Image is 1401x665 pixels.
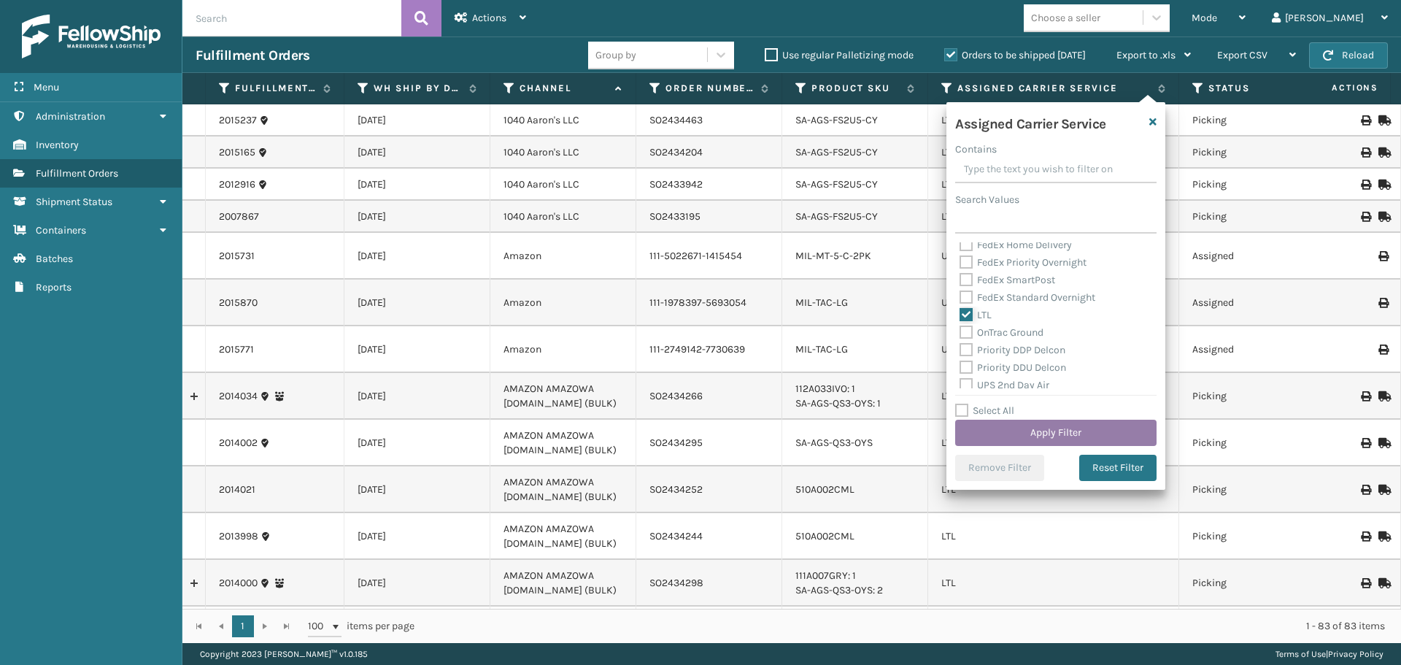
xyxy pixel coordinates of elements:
[928,233,1179,280] td: UPS Ground
[1179,420,1325,466] td: Picking
[200,643,368,665] p: Copyright 2023 [PERSON_NAME]™ v 1.0.185
[636,466,782,513] td: SO2434252
[219,210,259,224] a: 2007867
[490,420,636,466] td: AMAZON AMAZOWA [DOMAIN_NAME] (BULK)
[344,607,490,653] td: [DATE]
[36,139,79,151] span: Inventory
[232,615,254,637] a: 1
[1192,12,1217,24] span: Mode
[490,373,636,420] td: AMAZON AMAZOWA [DOMAIN_NAME] (BULK)
[344,280,490,326] td: [DATE]
[795,296,848,309] a: MIL-TAC-LG
[1378,531,1387,542] i: Mark as Shipped
[1179,280,1325,326] td: Assigned
[1378,345,1387,355] i: Print Label
[34,81,59,93] span: Menu
[1378,298,1387,308] i: Print Label
[344,201,490,233] td: [DATE]
[955,420,1157,446] button: Apply Filter
[490,280,636,326] td: Amazon
[1378,578,1387,588] i: Mark as Shipped
[1208,82,1297,95] label: Status
[960,239,1072,251] label: FedEx Home Delivery
[1179,233,1325,280] td: Assigned
[795,178,878,191] a: SA-AGS-FS2U5-CY
[1378,180,1387,190] i: Mark as Shipped
[795,383,855,395] a: 112A033IVO: 1
[1286,76,1387,100] span: Actions
[344,420,490,466] td: [DATE]
[1378,485,1387,495] i: Mark as Shipped
[1361,485,1370,495] i: Print BOL
[196,47,309,64] h3: Fulfillment Orders
[1275,649,1326,659] a: Terms of Use
[219,145,255,160] a: 2015165
[490,560,636,607] td: AMAZON AMAZOWA [DOMAIN_NAME] (BULK)
[665,82,754,95] label: Order Number
[1179,137,1325,169] td: Picking
[795,530,854,542] a: 510A002CML
[219,389,258,404] a: 2014034
[595,47,636,63] div: Group by
[1179,466,1325,513] td: Picking
[955,142,997,157] label: Contains
[928,201,1179,233] td: LTL
[1275,643,1383,665] div: |
[490,326,636,373] td: Amazon
[1179,326,1325,373] td: Assigned
[490,201,636,233] td: 1040 Aaron's LLC
[219,529,258,544] a: 2013998
[490,169,636,201] td: 1040 Aaron's LLC
[960,326,1043,339] label: OnTrac Ground
[1179,104,1325,137] td: Picking
[344,560,490,607] td: [DATE]
[1361,212,1370,222] i: Print BOL
[490,104,636,137] td: 1040 Aaron's LLC
[955,192,1019,207] label: Search Values
[960,309,992,321] label: LTL
[1179,607,1325,653] td: Picking
[636,607,782,653] td: SO2434241
[219,483,255,497] a: 2014021
[1361,180,1370,190] i: Print BOL
[928,607,1179,653] td: LTL
[955,404,1014,417] label: Select All
[636,560,782,607] td: SO2434298
[1179,373,1325,420] td: Picking
[374,82,462,95] label: WH Ship By Date
[1361,115,1370,126] i: Print BOL
[219,576,258,591] a: 2014000
[960,256,1087,269] label: FedEx Priority Overnight
[636,137,782,169] td: SO2434204
[960,379,1049,391] label: UPS 2nd Day Air
[344,104,490,137] td: [DATE]
[472,12,506,24] span: Actions
[795,210,878,223] a: SA-AGS-FS2U5-CY
[928,326,1179,373] td: UPS Ground
[960,291,1095,304] label: FedEx Standard Overnight
[1378,391,1387,401] i: Mark as Shipped
[795,114,878,126] a: SA-AGS-FS2U5-CY
[36,167,118,180] span: Fulfillment Orders
[928,513,1179,560] td: LTL
[960,344,1065,356] label: Priority DDP Delcon
[1378,212,1387,222] i: Mark as Shipped
[344,137,490,169] td: [DATE]
[957,82,1151,95] label: Assigned Carrier Service
[1031,10,1100,26] div: Choose a seller
[1378,251,1387,261] i: Print Label
[308,619,330,634] span: 100
[490,607,636,653] td: AMAZON AMAZOWA [DOMAIN_NAME] (BULK)
[344,513,490,560] td: [DATE]
[1361,578,1370,588] i: Print BOL
[636,169,782,201] td: SO2433942
[960,361,1066,374] label: Priority DDU Delcon
[36,224,86,237] span: Containers
[344,326,490,373] td: [DATE]
[955,157,1157,183] input: Type the text you wish to filter on
[1378,438,1387,448] i: Mark as Shipped
[795,483,854,496] a: 510A002CML
[344,373,490,420] td: [DATE]
[235,82,316,95] label: Fulfillment Order Id
[795,146,878,158] a: SA-AGS-FS2U5-CY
